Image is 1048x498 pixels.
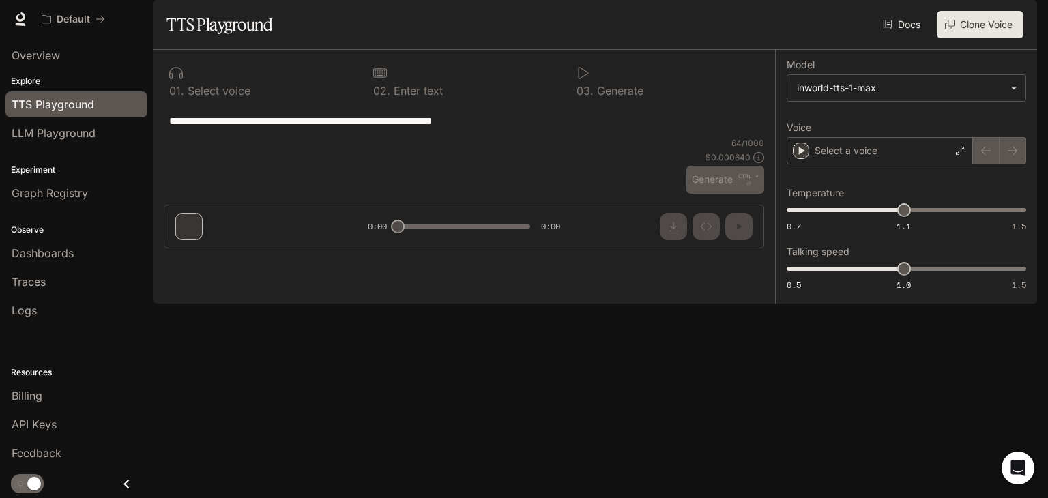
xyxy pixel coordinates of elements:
[787,60,815,70] p: Model
[390,85,443,96] p: Enter text
[1012,220,1026,232] span: 1.5
[169,85,184,96] p: 0 1 .
[787,75,1025,101] div: inworld-tts-1-max
[731,137,764,149] p: 64 / 1000
[577,85,594,96] p: 0 3 .
[787,220,801,232] span: 0.7
[897,220,911,232] span: 1.1
[787,247,849,257] p: Talking speed
[1002,452,1034,484] div: Open Intercom Messenger
[166,11,272,38] h1: TTS Playground
[57,14,90,25] p: Default
[880,11,926,38] a: Docs
[897,279,911,291] span: 1.0
[705,151,751,163] p: $ 0.000640
[35,5,111,33] button: All workspaces
[797,81,1004,95] div: inworld-tts-1-max
[184,85,250,96] p: Select voice
[787,188,844,198] p: Temperature
[594,85,643,96] p: Generate
[937,11,1023,38] button: Clone Voice
[815,144,877,158] p: Select a voice
[373,85,390,96] p: 0 2 .
[787,123,811,132] p: Voice
[787,279,801,291] span: 0.5
[1012,279,1026,291] span: 1.5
